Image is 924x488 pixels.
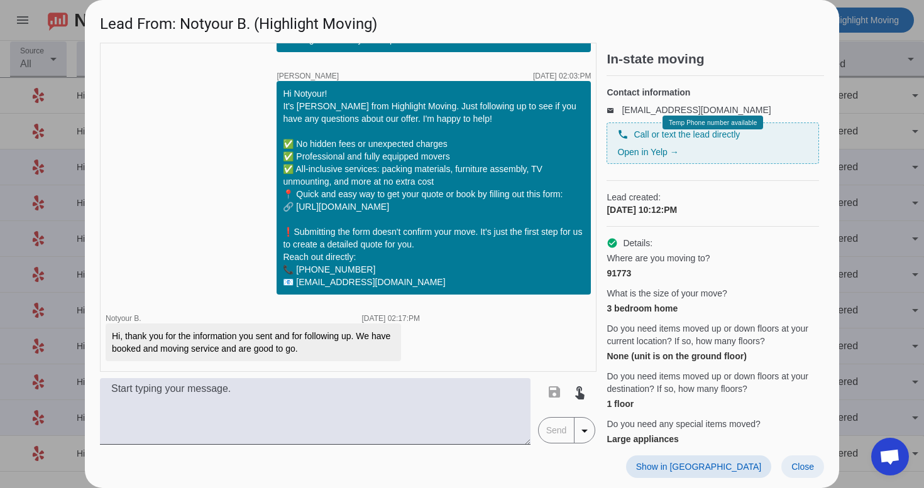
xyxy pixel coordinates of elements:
[607,203,819,216] div: [DATE] 10:12:PM
[283,87,585,288] div: Hi Notyour! It's [PERSON_NAME] from Highlight Moving. Just following up to see if you have any qu...
[106,314,141,323] span: Notyour B.
[533,72,591,80] div: [DATE] 02:03:PM
[362,315,420,322] div: [DATE] 02:17:PM
[636,462,761,472] span: Show in [GEOGRAPHIC_DATA]
[626,455,771,478] button: Show in [GEOGRAPHIC_DATA]
[607,433,819,445] div: Large appliances
[623,237,652,249] span: Details:
[607,302,819,315] div: 3 bedroom home
[607,322,819,347] span: Do you need items moved up or down floors at your current location? If so, how many floors?
[607,191,819,203] span: Lead created:
[607,398,819,410] div: 1 floor
[607,86,819,99] h4: Contact information
[572,384,587,399] mat-icon: touch_app
[607,267,819,279] div: 91773
[607,252,710,264] span: Where are you moving to?
[617,129,629,140] mat-icon: phone
[607,107,622,113] mat-icon: email
[669,119,757,126] span: Temp Phone number available
[634,128,740,141] span: Call or text the lead directly
[607,370,819,395] span: Do you need items moved up or down floors at your destination? If so, how many floors?
[607,237,618,249] mat-icon: check_circle
[871,438,909,475] div: Open chat
[607,418,760,430] span: Do you need any special items moved?
[112,330,395,355] div: Hi, thank you for the information you sent and for following up. We have booked and moving servic...
[607,287,727,300] span: What is the size of your move?
[617,147,678,157] a: Open in Yelp →
[277,72,339,80] span: [PERSON_NAME]
[607,53,824,65] h2: In-state moving
[622,105,771,115] a: [EMAIL_ADDRESS][DOMAIN_NAME]
[607,350,819,362] div: None (unit is on the ground floor)
[781,455,824,478] button: Close
[577,423,592,438] mat-icon: arrow_drop_down
[791,462,814,472] span: Close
